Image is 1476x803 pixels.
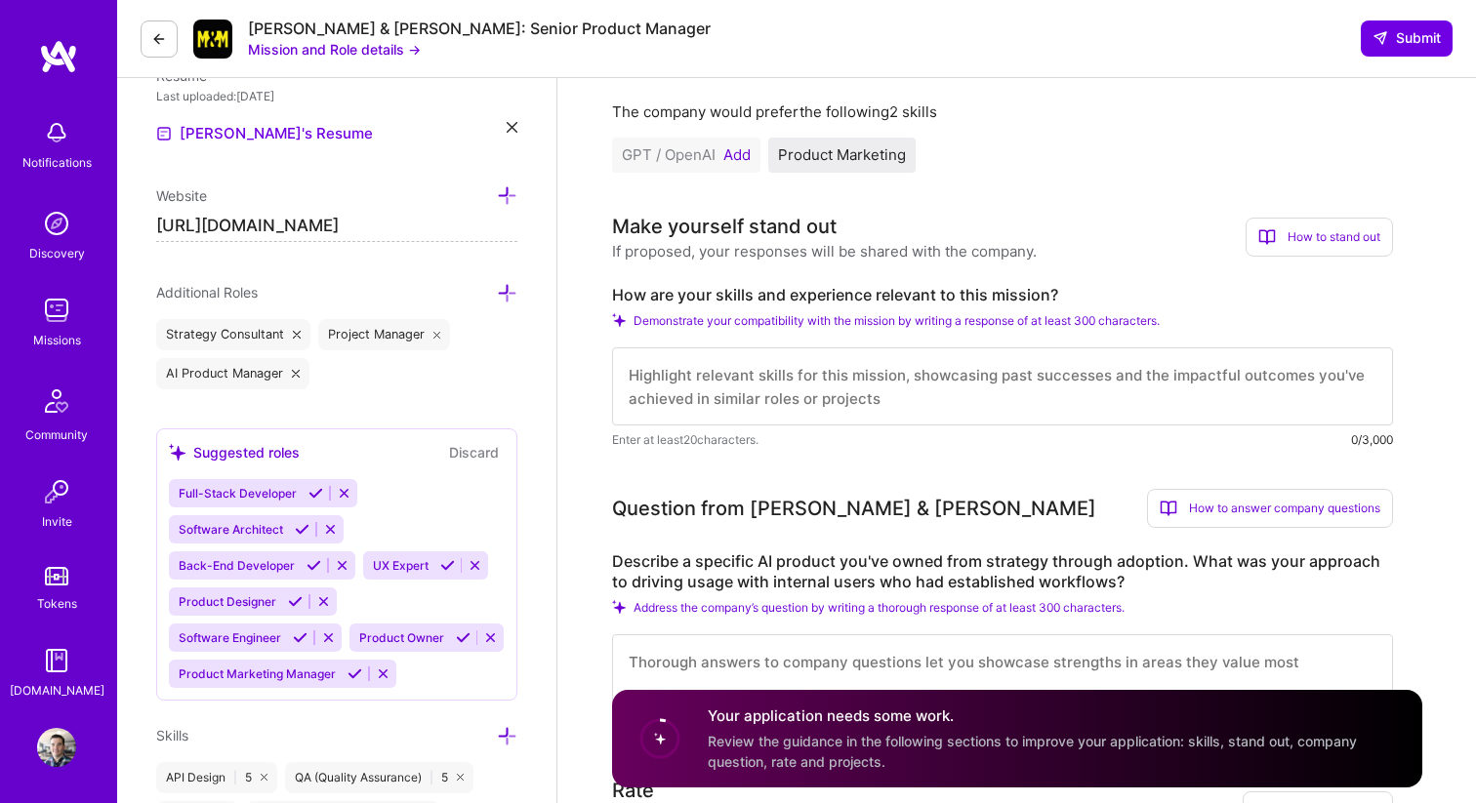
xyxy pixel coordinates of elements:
div: API Design 5 [156,762,277,793]
span: Address the company’s question by writing a thorough response of at least 300 characters. [634,600,1125,615]
i: Reject [335,558,349,573]
div: Tokens [37,593,77,614]
img: bell [37,113,76,152]
h4: Your application needs some work. [708,706,1399,727]
i: icon BookOpen [1258,228,1276,246]
i: Reject [323,522,338,537]
span: Resume [156,67,207,84]
img: Community [33,378,80,424]
span: Enter at least 20 characters. [612,429,758,450]
i: Check [612,313,626,327]
span: Skills [156,727,188,743]
i: Accept [348,666,362,681]
i: icon SendLight [1373,30,1388,46]
img: logo [39,39,78,74]
button: Submit [1361,20,1453,56]
div: QA (Quality Assurance) 5 [285,762,473,793]
span: | [430,770,433,785]
i: Accept [295,522,309,537]
span: Additional Roles [156,284,258,301]
i: icon Close [293,331,301,339]
span: | [233,770,237,785]
span: Product Owner [359,630,444,645]
i: Reject [321,630,336,645]
span: Website [156,187,207,204]
span: Demonstrate your compatibility with the mission by writing a response of at least 300 characters. [634,313,1160,328]
span: Review the guidance in the following sections to improve your application: skills, stand out, com... [708,733,1357,770]
img: guide book [37,641,76,680]
img: User Avatar [37,728,76,767]
i: icon Close [261,774,267,781]
div: 0/3,000 [1351,429,1393,450]
span: Product Marketing [778,145,906,164]
i: Accept [308,486,323,501]
div: Last uploaded: [DATE] [156,86,517,106]
img: Invite [37,472,76,511]
img: Company Logo [193,20,232,59]
input: http://... [156,211,517,242]
div: Notifications [22,152,92,173]
i: Accept [307,558,321,573]
span: Software Engineer [179,630,281,645]
img: tokens [45,567,68,585]
i: Accept [288,594,303,609]
i: Reject [483,630,498,645]
div: Suggested roles [169,442,300,462]
div: The company would prefer the following 2 skills [612,101,1393,122]
span: Product Designer [179,594,276,609]
i: icon Close [457,774,464,781]
div: Community [25,424,88,445]
i: Accept [440,558,455,573]
a: User Avatar [32,728,81,767]
i: icon Close [292,370,300,378]
div: Invite [42,511,72,532]
div: [PERSON_NAME] & [PERSON_NAME]: Senior Product Manager [248,19,711,39]
div: Strategy Consultant [156,319,310,350]
i: Reject [376,666,390,681]
div: If proposed, your responses will be shared with the company. [612,241,1037,261]
span: Full-Stack Developer [179,486,297,501]
span: Submit [1373,28,1441,48]
button: Discard [443,441,505,463]
i: Accept [293,630,307,645]
span: Product Marketing Manager [179,666,336,681]
i: icon LeftArrowDark [151,31,167,47]
span: GPT / OpenAI [622,145,716,164]
img: Resume [156,126,172,141]
div: Make yourself stand out [612,212,837,241]
i: icon BookOpen [1160,500,1177,517]
div: How to stand out [1246,218,1393,257]
i: Accept [456,630,471,645]
img: discovery [37,204,76,243]
div: Missions [33,330,81,350]
div: AI Product Manager [156,358,309,389]
div: Discovery [29,243,85,263]
i: icon Close [507,122,517,133]
i: Reject [337,486,351,501]
span: Software Architect [179,522,283,537]
div: Project Manager [318,319,451,350]
span: Back-End Developer [179,558,295,573]
i: icon SuggestedTeams [169,444,185,461]
span: UX Expert [373,558,429,573]
div: How to answer company questions [1147,489,1393,528]
label: Describe a specific AI product you've owned from strategy through adoption. What was your approac... [612,551,1393,592]
div: [DOMAIN_NAME] [10,680,104,701]
img: teamwork [37,291,76,330]
div: Question from [PERSON_NAME] & [PERSON_NAME] [612,494,1096,523]
button: Add [723,147,751,163]
button: Mission and Role details → [248,39,421,60]
i: Reject [468,558,482,573]
i: icon Close [433,331,441,339]
i: Reject [316,594,331,609]
i: Check [612,600,626,614]
label: How are your skills and experience relevant to this mission? [612,285,1393,305]
a: [PERSON_NAME]'s Resume [156,122,373,145]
